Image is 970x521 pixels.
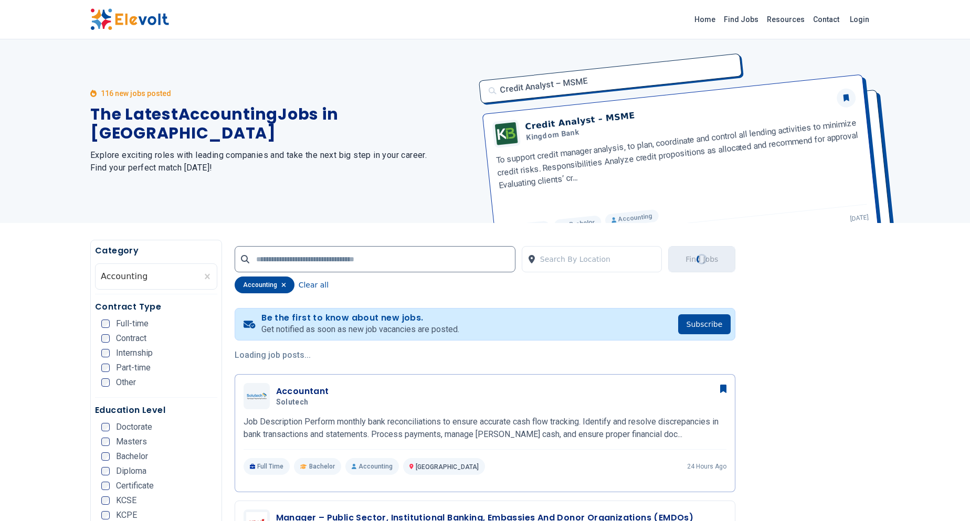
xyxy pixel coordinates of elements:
span: Part-time [116,364,151,372]
p: Full Time [244,458,290,475]
span: KCSE [116,496,136,505]
input: KCSE [101,496,110,505]
span: Doctorate [116,423,152,431]
span: Other [116,378,136,387]
span: Masters [116,438,147,446]
div: accounting [235,277,294,293]
span: [GEOGRAPHIC_DATA] [416,463,479,471]
input: Certificate [101,482,110,490]
span: Bachelor [116,452,148,461]
img: Elevolt [90,8,169,30]
span: Certificate [116,482,154,490]
p: 116 new jobs posted [101,88,171,99]
input: KCPE [101,511,110,519]
p: 24 hours ago [687,462,726,471]
a: Find Jobs [720,11,763,28]
span: Solutech [276,398,309,407]
a: Resources [763,11,809,28]
span: Full-time [116,320,149,328]
p: Job Description Perform monthly bank reconciliations to ensure accurate cash flow tracking. Ident... [244,416,727,441]
a: SolutechAccountantSolutechJob Description Perform monthly bank reconciliations to ensure accurate... [244,383,727,475]
span: Contract [116,334,146,343]
input: Full-time [101,320,110,328]
p: Loading job posts... [235,349,736,361]
h5: Category [95,244,217,257]
h2: Explore exciting roles with leading companies and take the next big step in your career. Find you... [90,149,472,174]
input: Other [101,378,110,387]
a: Contact [809,11,844,28]
input: Part-time [101,364,110,372]
span: KCPE [116,511,137,519]
span: Diploma [116,467,146,475]
input: Contract [101,334,110,343]
h1: The Latest Accounting Jobs in [GEOGRAPHIC_DATA] [90,105,472,143]
button: Clear all [299,277,329,293]
button: Find JobsLoading... [668,246,735,272]
input: Doctorate [101,423,110,431]
h3: Accountant [276,385,329,398]
img: Solutech [246,392,267,399]
span: Internship [116,349,153,357]
p: Accounting [345,458,399,475]
input: Internship [101,349,110,357]
a: Login [844,9,876,30]
input: Diploma [101,467,110,475]
button: Subscribe [678,314,731,334]
h5: Contract Type [95,301,217,313]
h5: Education Level [95,404,217,417]
input: Masters [101,438,110,446]
h4: Be the first to know about new jobs. [261,313,459,323]
div: Loading... [696,253,708,265]
a: Home [690,11,720,28]
span: Bachelor [309,462,335,471]
input: Bachelor [101,452,110,461]
p: Get notified as soon as new job vacancies are posted. [261,323,459,336]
